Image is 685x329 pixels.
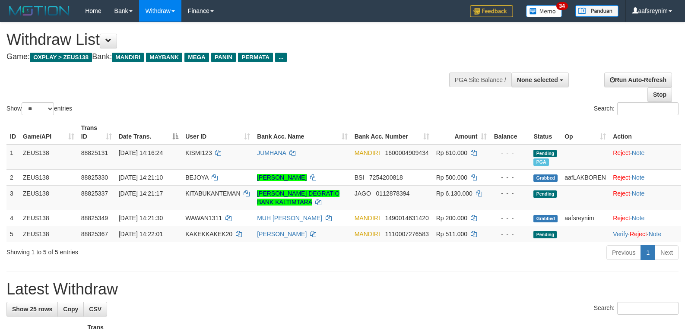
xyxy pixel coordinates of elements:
td: 5 [6,226,19,242]
label: Search: [594,302,679,315]
td: 2 [6,169,19,185]
a: Stop [647,87,672,102]
span: OXPLAY > ZEUS138 [30,53,92,62]
span: Rp 610.000 [436,149,467,156]
span: MEGA [184,53,209,62]
a: Run Auto-Refresh [604,73,672,87]
span: Pending [533,190,557,198]
div: Showing 1 to 5 of 5 entries [6,244,279,256]
a: Note [632,190,645,197]
a: [PERSON_NAME] [257,231,307,237]
a: Reject [613,190,630,197]
span: Pending [533,150,557,157]
span: PANIN [211,53,236,62]
a: Reject [613,149,630,156]
span: Copy 0112878394 to clipboard [376,190,409,197]
span: CSV [89,306,101,313]
a: Previous [606,245,641,260]
td: ZEUS138 [19,145,78,170]
span: 88825131 [81,149,108,156]
span: Copy 1110007276583 to clipboard [385,231,428,237]
img: Button%20Memo.svg [526,5,562,17]
td: · · [609,226,681,242]
th: Date Trans.: activate to sort column descending [115,120,182,145]
button: None selected [511,73,569,87]
td: · [609,210,681,226]
span: None selected [517,76,558,83]
span: BSI [355,174,365,181]
span: Copy 7254200818 to clipboard [369,174,403,181]
span: WAWAN1311 [185,215,222,221]
div: - - - [494,189,526,198]
h1: Latest Withdraw [6,281,679,298]
td: ZEUS138 [19,210,78,226]
div: - - - [494,230,526,238]
span: [DATE] 14:16:24 [119,149,163,156]
td: ZEUS138 [19,169,78,185]
h4: Game: Bank: [6,53,448,61]
td: · [609,145,681,170]
th: Bank Acc. Name: activate to sort column ascending [254,120,351,145]
td: 1 [6,145,19,170]
span: [DATE] 14:22:01 [119,231,163,237]
span: Rp 6.130.000 [436,190,473,197]
span: MANDIRI [355,215,380,221]
span: MANDIRI [355,149,380,156]
a: Reject [613,215,630,221]
span: 34 [556,2,568,10]
div: - - - [494,149,526,157]
span: Rp 511.000 [436,231,467,237]
span: Marked by aafchomsokheang [533,158,549,166]
span: Show 25 rows [12,306,52,313]
a: MUH [PERSON_NAME] [257,215,322,221]
span: MANDIRI [355,231,380,237]
span: MAYBANK [146,53,182,62]
span: PERMATA [238,53,273,62]
div: - - - [494,173,526,182]
th: Amount: activate to sort column ascending [433,120,491,145]
span: Grabbed [533,215,558,222]
img: Feedback.jpg [470,5,513,17]
span: [DATE] 14:21:17 [119,190,163,197]
span: 88825337 [81,190,108,197]
a: Show 25 rows [6,302,58,316]
td: 4 [6,210,19,226]
a: Note [649,231,662,237]
td: 3 [6,185,19,210]
span: KITABUKANTEMAN [185,190,240,197]
a: Reject [630,231,647,237]
label: Search: [594,102,679,115]
span: Copy 1490014631420 to clipboard [385,215,428,221]
a: Reject [613,174,630,181]
label: Show entries [6,102,72,115]
span: ... [275,53,287,62]
img: panduan.png [575,5,618,17]
a: Next [655,245,679,260]
span: Copy [63,306,78,313]
td: ZEUS138 [19,226,78,242]
span: BEJOYA [185,174,208,181]
th: Game/API: activate to sort column ascending [19,120,78,145]
td: ZEUS138 [19,185,78,210]
a: Verify [613,231,628,237]
a: CSV [83,302,107,316]
span: 88825330 [81,174,108,181]
span: 88825349 [81,215,108,221]
a: Note [632,174,645,181]
th: Status [530,120,561,145]
span: [DATE] 14:21:10 [119,174,163,181]
td: · [609,185,681,210]
th: Action [609,120,681,145]
select: Showentries [22,102,54,115]
input: Search: [617,102,679,115]
span: Rp 500.000 [436,174,467,181]
td: · [609,169,681,185]
th: Balance [490,120,530,145]
span: MANDIRI [112,53,144,62]
a: 1 [641,245,655,260]
span: KISMI123 [185,149,212,156]
span: 88825367 [81,231,108,237]
h1: Withdraw List [6,31,448,48]
div: - - - [494,214,526,222]
span: [DATE] 14:21:30 [119,215,163,221]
